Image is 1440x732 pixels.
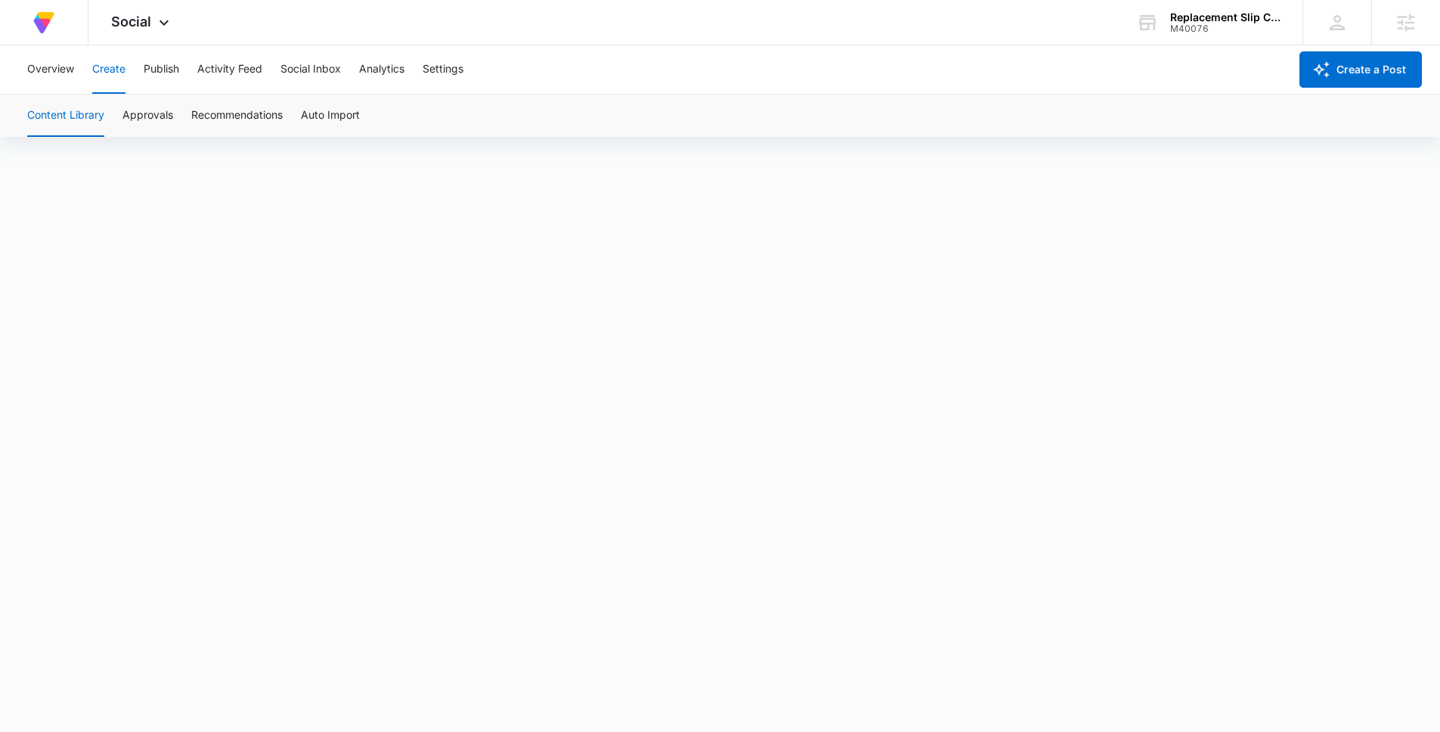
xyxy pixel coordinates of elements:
button: Activity Feed [197,45,262,94]
button: Content Library [27,95,104,137]
img: Volusion [30,9,57,36]
button: Approvals [122,95,173,137]
div: account name [1170,11,1281,23]
button: Auto Import [301,95,360,137]
button: Publish [144,45,179,94]
button: Create [92,45,125,94]
button: Create a Post [1299,51,1422,88]
button: Overview [27,45,74,94]
button: Social Inbox [280,45,341,94]
span: Social [111,14,151,29]
button: Settings [423,45,463,94]
button: Recommendations [191,95,283,137]
div: account id [1170,23,1281,34]
button: Analytics [359,45,404,94]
